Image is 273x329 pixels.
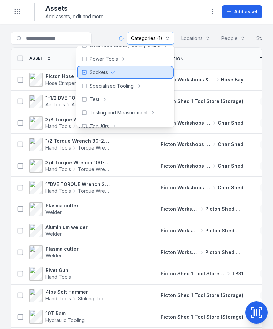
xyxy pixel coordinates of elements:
[78,295,111,302] span: Striking Tools / Hammers
[45,202,79,209] strong: Plasma cutter
[161,270,243,277] a: Picton Shed 1 Tool Store (Storage)TB31
[29,73,95,87] a: Picton Hose CrimperHose Crimper
[45,267,71,274] strong: Rivet Gun
[45,166,71,173] span: Hand Tools
[161,184,211,191] span: Picton Workshops & Bays
[161,249,243,256] a: Picton Workshops & BaysPicton Shed 2 Fabrication Shop
[161,141,243,148] a: Picton Workshops & BaysChar Shed
[45,4,105,13] h2: Assets
[90,109,148,116] span: Testing and Measurement
[72,101,101,108] span: Air Rattle Gun
[161,76,214,83] span: Picton Workshops & Bays
[161,163,243,169] a: Picton Workshops & BaysChar Shed
[45,123,71,130] span: Hand Tools
[161,120,243,126] a: Picton Workshops & BaysChar Shed
[45,274,71,280] span: Hand Tools
[218,163,243,169] span: Char Shed
[232,270,243,277] span: TB31
[45,245,79,252] strong: Plasma cutter
[45,159,111,166] strong: 3/4 Torque Wrench 100-500 ft/lbs box 2 4575
[161,98,243,104] span: Picton Shed 1 Tool Store (Storage)
[217,32,249,45] button: People
[45,144,71,151] span: Hand Tools
[90,56,118,62] span: Power Tools
[218,141,243,148] span: Char Shed
[161,292,243,299] a: Picton Shed 1 Tool Store (Storage)
[218,120,243,126] span: Char Shed
[90,69,108,76] span: Sockets
[161,292,243,298] span: Picton Shed 1 Tool Store (Storage)
[45,317,85,323] span: Hydraulic Tooling
[29,289,111,302] a: 4lbs Soft HammerHand ToolsStriking Tools / Hammers
[29,56,44,61] span: Asset
[205,206,243,212] span: Picton Shed 2 Fabrication Shop
[161,227,199,234] span: Picton Workshops & Bays
[45,181,111,188] strong: 1”DVE TORQUE Wrench 200-1000 ft/lbs 4572
[29,116,111,130] a: 3/8 Torque Wrench 15-75 ft/lbs site box 2 4581Hand ToolsTorque Wrench
[11,5,24,18] button: Toggle navigation
[161,120,211,126] span: Picton Workshops & Bays
[161,163,211,169] span: Picton Workshops & Bays
[45,231,62,237] span: Welder
[45,209,62,215] span: Welder
[161,141,211,148] span: Picton Workshops & Bays
[221,76,243,83] span: Hose Bay
[161,76,243,83] a: Picton Workshops & BaysHose Bay
[45,253,62,258] span: Welder
[45,95,103,101] strong: 1-1/2 DVE TORQUE TOOL
[45,224,88,231] strong: Aluminium welder
[90,96,99,103] span: Test
[78,188,111,194] span: Torque Wrench
[234,8,258,15] span: Add asset
[29,56,51,61] a: Asset
[29,310,85,324] a: 10T RamHydraulic Tooling
[29,95,103,108] a: 1-1/2 DVE TORQUE TOOLAir ToolsAir Rattle Gun
[260,56,269,62] span: Tag
[161,270,225,277] span: Picton Shed 1 Tool Store (Storage)
[161,249,199,256] span: Picton Workshops & Bays
[29,159,111,173] a: 3/4 Torque Wrench 100-500 ft/lbs box 2 4575Hand ToolsTorque Wrench
[45,116,111,123] strong: 3/8 Torque Wrench 15-75 ft/lbs site box 2 4581
[177,32,214,45] button: Locations
[45,101,65,108] span: Air Tools
[161,98,243,105] a: Picton Shed 1 Tool Store (Storage)
[161,206,243,212] a: Picton Workshops & BaysPicton Shed 2 Fabrication Shop
[205,227,243,234] span: Picton Shed 2 Fabrication Shop
[45,310,85,317] strong: 10T Ram
[29,267,71,281] a: Rivet GunHand Tools
[222,5,262,18] button: Add asset
[161,206,199,212] span: Picton Workshops & Bays
[90,123,109,130] span: Tool Kits
[45,138,111,144] strong: 1/2 Torque Wrench 30-250 ft/lbs site box 2 4579
[45,289,111,295] strong: 4lbs Soft Hammer
[45,295,71,302] span: Hand Tools
[45,73,95,80] strong: Picton Hose Crimper
[218,184,243,191] span: Char Shed
[29,181,111,194] a: 1”DVE TORQUE Wrench 200-1000 ft/lbs 4572Hand ToolsTorque Wrench
[161,184,243,191] a: Picton Workshops & BaysChar Shed
[29,202,79,216] a: Plasma cutterWelder
[90,83,134,89] span: Specialised Tooling
[78,166,111,173] span: Torque Wrench
[45,80,76,86] span: Hose Crimper
[161,314,243,320] a: Picton Shed 1 Tool Store (Storage)
[45,13,105,20] span: Add assets, edit and more.
[127,32,174,45] button: Categories (1)
[45,188,71,194] span: Hand Tools
[205,249,243,256] span: Picton Shed 2 Fabrication Shop
[29,138,111,151] a: 1/2 Torque Wrench 30-250 ft/lbs site box 2 4579Hand ToolsTorque Wrench
[29,245,79,259] a: Plasma cutterWelder
[161,227,243,234] a: Picton Workshops & BaysPicton Shed 2 Fabrication Shop
[29,224,88,237] a: Aluminium welderWelder
[78,144,111,151] span: Torque Wrench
